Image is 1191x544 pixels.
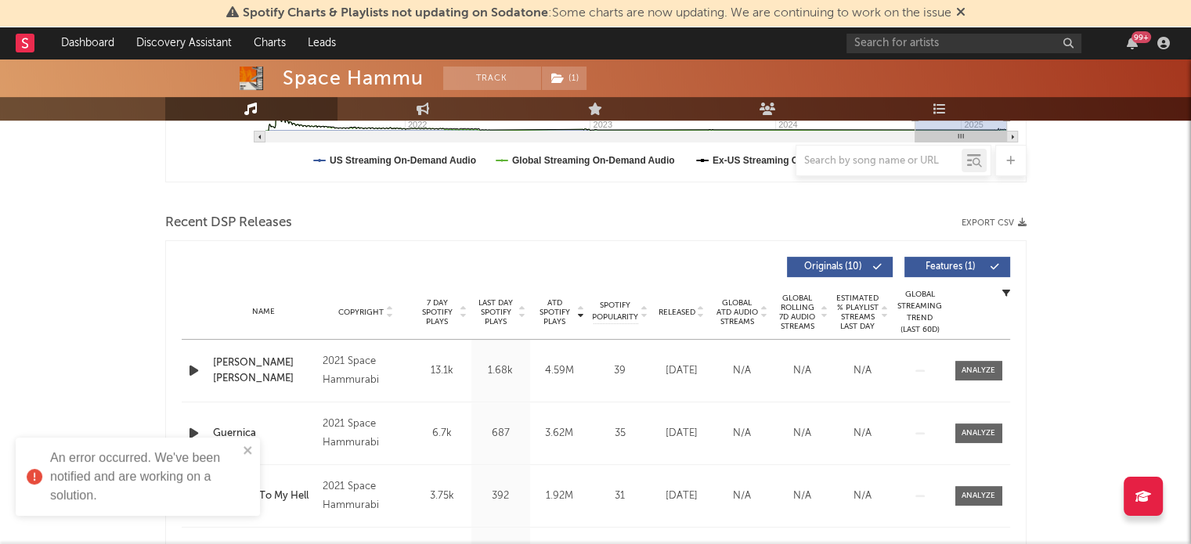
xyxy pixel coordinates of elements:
[716,488,768,504] div: N/A
[338,308,384,317] span: Copyright
[797,262,869,272] span: Originals ( 10 )
[283,67,424,90] div: Space Hammu
[593,426,648,441] div: 35
[836,488,889,504] div: N/A
[417,426,467,441] div: 6.7k
[655,488,708,504] div: [DATE]
[443,67,541,90] button: Track
[323,477,408,515] div: 2021 Space Hammurabi
[243,7,548,20] span: Spotify Charts & Playlists not updating on Sodatone
[417,298,458,326] span: 7 Day Spotify Plays
[534,426,585,441] div: 3.62M
[787,257,893,277] button: Originals(10)
[716,363,768,379] div: N/A
[243,7,951,20] span: : Some charts are now updating. We are continuing to work on the issue
[1131,31,1151,43] div: 99 +
[475,298,517,326] span: Last Day Spotify Plays
[323,415,408,452] div: 2021 Space Hammurabi
[475,363,526,379] div: 1.68k
[846,34,1081,53] input: Search for artists
[836,294,879,331] span: Estimated % Playlist Streams Last Day
[213,488,316,504] a: Welcome To My Hell
[776,426,828,441] div: N/A
[776,363,828,379] div: N/A
[956,7,965,20] span: Dismiss
[716,298,759,326] span: Global ATD Audio Streams
[659,308,695,317] span: Released
[836,363,889,379] div: N/A
[904,257,1010,277] button: Features(1)
[297,27,347,59] a: Leads
[915,262,987,272] span: Features ( 1 )
[534,363,585,379] div: 4.59M
[534,298,576,326] span: ATD Spotify Plays
[243,444,254,459] button: close
[962,218,1027,228] button: Export CSV
[655,426,708,441] div: [DATE]
[125,27,243,59] a: Discovery Assistant
[655,363,708,379] div: [DATE]
[1127,37,1138,49] button: 99+
[592,300,638,323] span: Spotify Popularity
[796,155,962,168] input: Search by song name or URL
[243,27,297,59] a: Charts
[836,426,889,441] div: N/A
[213,355,316,386] a: [PERSON_NAME] [PERSON_NAME]
[213,306,316,318] div: Name
[541,67,587,90] span: ( 1 )
[213,426,316,441] a: Guernica
[542,67,586,90] button: (1)
[776,488,828,504] div: N/A
[165,214,292,232] span: Recent DSP Releases
[776,294,819,331] span: Global Rolling 7D Audio Streams
[475,488,526,504] div: 392
[417,488,467,504] div: 3.75k
[716,426,768,441] div: N/A
[50,449,238,505] div: An error occurred. We've been notified and are working on a solution.
[897,289,944,336] div: Global Streaming Trend (Last 60D)
[475,426,526,441] div: 687
[323,352,408,390] div: 2021 Space Hammurabi
[534,488,585,504] div: 1.92M
[417,363,467,379] div: 13.1k
[50,27,125,59] a: Dashboard
[593,488,648,504] div: 31
[593,363,648,379] div: 39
